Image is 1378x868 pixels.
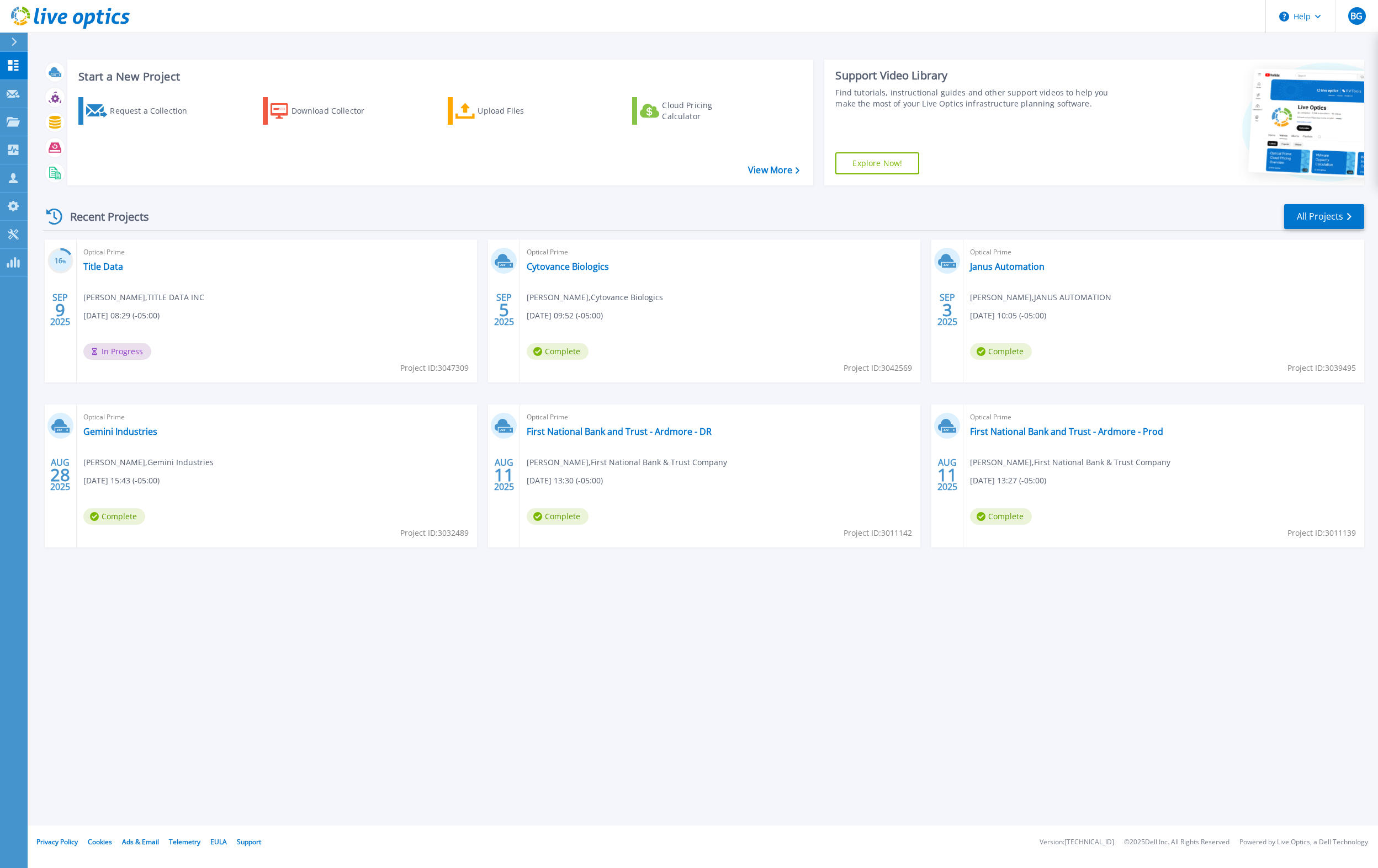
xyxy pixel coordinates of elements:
[88,837,112,846] a: Cookies
[291,100,380,122] div: Download Collector
[110,100,198,122] div: Request a Collection
[632,97,755,125] a: Cloud Pricing Calculator
[83,343,151,360] span: In Progress
[970,343,1032,360] span: Complete
[527,291,663,303] span: [PERSON_NAME] , Cytovance Biologics
[78,97,202,125] a: Request a Collection
[55,305,65,315] span: 9
[1287,362,1356,374] span: Project ID: 3039495
[43,203,164,230] div: Recent Projects
[970,475,1046,487] span: [DATE] 13:27 (-05:00)
[78,71,799,83] h3: Start a New Project
[47,255,73,268] h3: 16
[499,305,509,315] span: 5
[36,837,78,846] a: Privacy Policy
[970,508,1032,525] span: Complete
[970,411,1357,423] span: Optical Prime
[50,290,71,330] div: SEP 2025
[1350,12,1363,20] span: BG
[942,305,952,315] span: 3
[50,470,70,480] span: 28
[1239,839,1368,846] li: Powered by Live Optics, a Dell Technology
[62,258,66,264] span: %
[83,261,123,272] a: Title Data
[1284,204,1364,229] a: All Projects
[478,100,566,122] div: Upload Files
[835,87,1114,109] div: Find tutorials, instructional guides and other support videos to help you make the most of your L...
[83,426,157,437] a: Gemini Industries
[83,475,160,487] span: [DATE] 15:43 (-05:00)
[83,508,145,525] span: Complete
[1287,527,1356,539] span: Project ID: 3011139
[1040,839,1114,846] li: Version: [TECHNICAL_ID]
[494,290,515,330] div: SEP 2025
[527,246,914,258] span: Optical Prime
[970,291,1111,303] span: [PERSON_NAME] , JANUS AUTOMATION
[844,362,912,374] span: Project ID: 3042569
[527,475,603,487] span: [DATE] 13:30 (-05:00)
[83,411,470,423] span: Optical Prime
[937,470,957,480] span: 11
[527,508,589,525] span: Complete
[662,100,750,122] div: Cloud Pricing Calculator
[210,837,227,846] a: EULA
[970,310,1046,322] span: [DATE] 10:05 (-05:00)
[748,165,799,175] a: View More
[1124,839,1229,846] li: © 2025 Dell Inc. All Rights Reserved
[83,291,204,303] span: [PERSON_NAME] , TITLE DATA INC
[527,310,603,322] span: [DATE] 09:52 (-05:00)
[494,455,515,495] div: AUG 2025
[83,310,160,322] span: [DATE] 08:29 (-05:00)
[835,68,1114,83] div: Support Video Library
[400,527,469,539] span: Project ID: 3032489
[169,837,200,846] a: Telemetry
[527,261,609,272] a: Cytovance Biologics
[527,343,589,360] span: Complete
[448,97,571,125] a: Upload Files
[400,362,469,374] span: Project ID: 3047309
[237,837,261,846] a: Support
[835,152,919,174] a: Explore Now!
[937,455,958,495] div: AUG 2025
[494,470,514,480] span: 11
[844,527,912,539] span: Project ID: 3011142
[527,426,712,437] a: First National Bank and Trust - Ardmore - DR
[970,246,1357,258] span: Optical Prime
[970,456,1170,468] span: [PERSON_NAME] , First National Bank & Trust Company
[527,411,914,423] span: Optical Prime
[50,455,71,495] div: AUG 2025
[122,837,159,846] a: Ads & Email
[937,290,958,330] div: SEP 2025
[263,97,386,125] a: Download Collector
[970,426,1163,437] a: First National Bank and Trust - Ardmore - Prod
[970,261,1045,272] a: Janus Automation
[527,456,727,468] span: [PERSON_NAME] , First National Bank & Trust Company
[83,456,214,468] span: [PERSON_NAME] , Gemini Industries
[83,246,470,258] span: Optical Prime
